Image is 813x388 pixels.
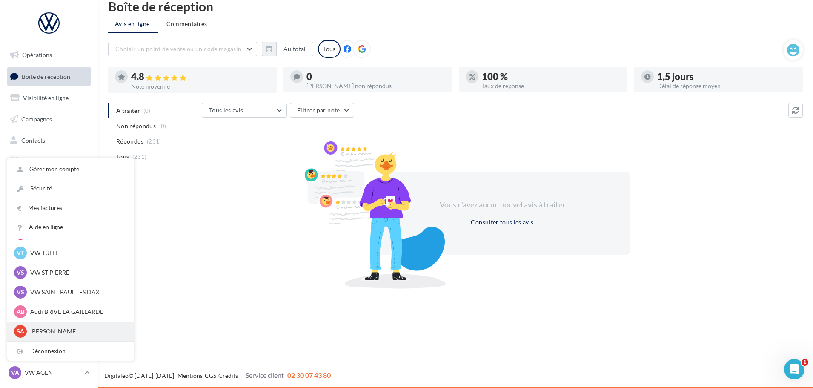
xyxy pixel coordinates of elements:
button: Choisir un point de vente ou un code magasin [108,42,257,56]
div: 0 [306,72,445,81]
span: Non répondus [116,122,156,130]
div: 1,5 jours [657,72,796,81]
span: VS [17,288,24,296]
button: Filtrer par note [290,103,354,118]
a: Sécurité [7,179,134,198]
span: Contacts [21,136,45,144]
p: Audi BRIVE LA GAILLARDE [30,308,124,316]
div: 100 % [482,72,621,81]
a: Médiathèque [5,152,93,170]
span: (231) [147,138,161,145]
span: Tous [116,152,129,161]
div: Taux de réponse [482,83,621,89]
span: AB [17,308,25,316]
iframe: Intercom live chat [784,359,804,379]
button: Au total [262,42,313,56]
a: Contacts [5,132,93,149]
p: VW SAINT PAUL LES DAX [30,288,124,296]
p: VW TULLE [30,249,124,257]
a: Campagnes DataOnDemand [5,223,93,248]
a: Campagnes [5,110,93,128]
button: Au total [276,42,313,56]
span: VT [17,249,24,257]
span: VS [17,268,24,277]
div: Vous n'avez aucun nouvel avis à traiter [429,199,575,210]
span: 02 30 07 43 80 [287,371,331,379]
p: VW AGEN [25,368,81,377]
a: Visibilité en ligne [5,89,93,107]
span: 1 [802,359,808,366]
span: Commentaires [166,20,207,28]
span: VA [11,368,19,377]
a: Aide en ligne [7,218,134,237]
a: PLV et print personnalisable [5,195,93,220]
a: Mes factures [7,198,134,218]
a: Mentions [177,372,203,379]
span: Choisir un point de vente ou un code magasin [115,45,241,52]
p: [PERSON_NAME] [30,327,124,336]
span: (0) [159,123,166,129]
span: SA [17,327,24,336]
button: Tous les avis [202,103,287,118]
a: CGS [205,372,216,379]
a: Calendrier [5,174,93,192]
div: Note moyenne [131,83,270,89]
div: 4.8 [131,72,270,82]
span: Boîte de réception [22,72,70,80]
a: Opérations [5,46,93,64]
span: Visibilité en ligne [23,94,69,101]
div: [PERSON_NAME] non répondus [306,83,445,89]
span: Opérations [22,51,52,58]
a: Boîte de réception [5,67,93,86]
span: (231) [132,153,147,160]
a: Crédits [218,372,238,379]
a: Digitaleo [104,372,129,379]
a: VA VW AGEN [7,365,91,381]
span: Service client [246,371,284,379]
p: VW ST PIERRE [30,268,124,277]
button: Consulter tous les avis [467,217,537,227]
span: © [DATE]-[DATE] - - - [104,372,331,379]
a: Gérer mon compte [7,160,134,179]
div: Tous [318,40,341,58]
div: Délai de réponse moyen [657,83,796,89]
span: Répondus [116,137,144,146]
span: Tous les avis [209,106,243,114]
span: Campagnes [21,115,52,123]
div: Déconnexion [7,342,134,361]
